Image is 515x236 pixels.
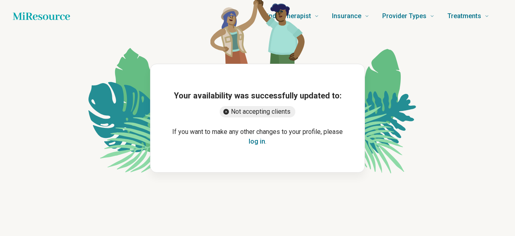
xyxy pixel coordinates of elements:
[163,127,352,146] p: If you want to make any other changes to your profile, please .
[447,10,481,22] span: Treatments
[13,8,70,24] a: Home page
[249,137,265,146] button: log in
[332,10,361,22] span: Insurance
[174,90,342,101] h1: Your availability was successfully updated to:
[382,10,426,22] span: Provider Types
[220,106,295,117] div: Not accepting clients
